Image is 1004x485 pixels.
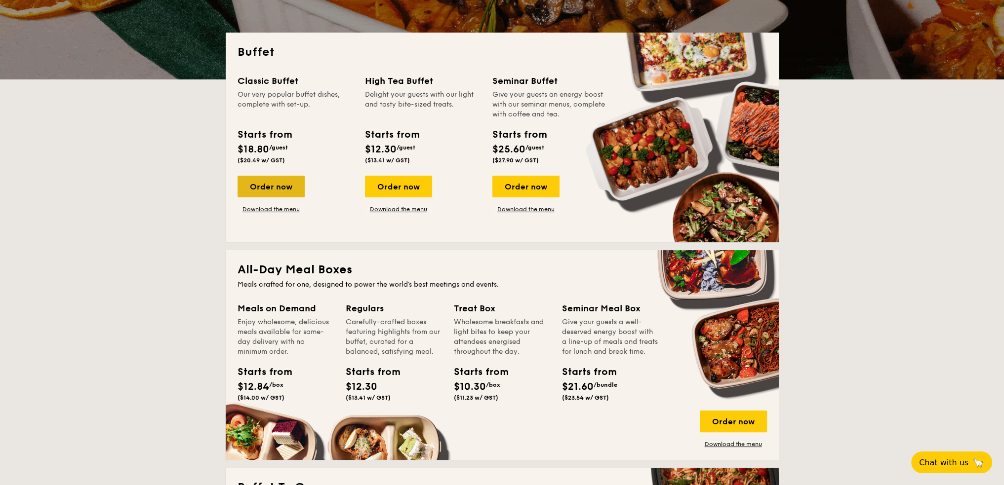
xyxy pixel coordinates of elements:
[492,144,525,155] span: $25.60
[238,157,285,164] span: ($20.49 w/ GST)
[562,301,658,315] div: Seminar Meal Box
[454,365,498,379] div: Starts from
[346,317,442,357] div: Carefully-crafted boxes featuring highlights from our buffet, curated for a balanced, satisfying ...
[238,176,305,197] div: Order now
[972,457,984,468] span: 🦙
[238,90,353,119] div: Our very popular buffet dishes, complete with set-up.
[365,90,481,119] div: Delight your guests with our light and tasty bite-sized treats.
[365,157,410,164] span: ($13.41 w/ GST)
[525,144,544,151] span: /guest
[238,317,334,357] div: Enjoy wholesome, delicious meals available for same-day delivery with no minimum order.
[700,440,767,448] a: Download the menu
[594,381,617,388] span: /bundle
[919,458,968,467] span: Chat with us
[492,127,546,142] div: Starts from
[454,301,550,315] div: Treat Box
[238,365,282,379] div: Starts from
[492,205,560,213] a: Download the menu
[486,381,500,388] span: /box
[365,144,397,155] span: $12.30
[562,394,609,401] span: ($23.54 w/ GST)
[346,301,442,315] div: Regulars
[365,205,432,213] a: Download the menu
[238,74,353,88] div: Classic Buffet
[238,127,291,142] div: Starts from
[492,74,608,88] div: Seminar Buffet
[346,381,377,393] span: $12.30
[562,365,606,379] div: Starts from
[454,381,486,393] span: $10.30
[238,205,305,213] a: Download the menu
[365,74,481,88] div: High Tea Buffet
[238,280,767,290] div: Meals crafted for one, designed to power the world's best meetings and events.
[562,317,658,357] div: Give your guests a well-deserved energy boost with a line-up of meals and treats for lunch and br...
[454,394,498,401] span: ($11.23 w/ GST)
[365,127,419,142] div: Starts from
[397,144,415,151] span: /guest
[911,451,992,473] button: Chat with us🦙
[269,381,283,388] span: /box
[238,44,767,60] h2: Buffet
[454,317,550,357] div: Wholesome breakfasts and light bites to keep your attendees energised throughout the day.
[492,90,608,119] div: Give your guests an energy boost with our seminar menus, complete with coffee and tea.
[238,144,269,155] span: $18.80
[700,410,767,432] div: Order now
[492,176,560,197] div: Order now
[492,157,539,164] span: ($27.90 w/ GST)
[346,394,391,401] span: ($13.41 w/ GST)
[238,301,334,315] div: Meals on Demand
[238,381,269,393] span: $12.84
[346,365,390,379] div: Starts from
[269,144,288,151] span: /guest
[365,176,432,197] div: Order now
[238,394,284,401] span: ($14.00 w/ GST)
[238,262,767,278] h2: All-Day Meal Boxes
[562,381,594,393] span: $21.60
